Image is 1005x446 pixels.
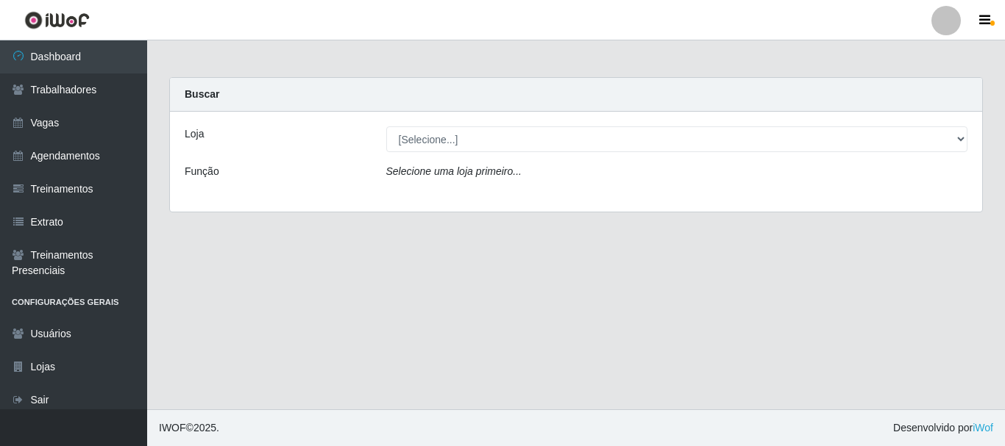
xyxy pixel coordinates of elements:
i: Selecione uma loja primeiro... [386,165,522,177]
label: Função [185,164,219,179]
label: Loja [185,126,204,142]
a: iWof [973,422,993,434]
strong: Buscar [185,88,219,100]
span: © 2025 . [159,420,219,436]
span: Desenvolvido por [893,420,993,436]
span: IWOF [159,422,186,434]
img: CoreUI Logo [24,11,90,29]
